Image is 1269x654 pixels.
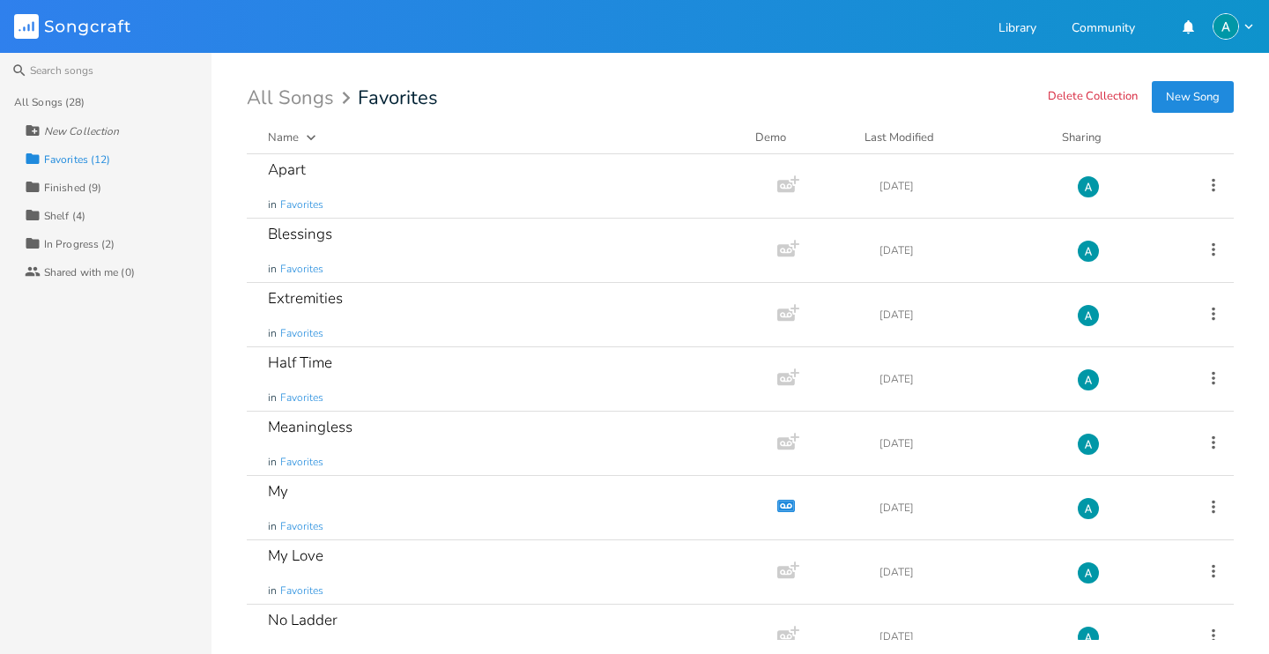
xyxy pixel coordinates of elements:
[1077,626,1100,649] img: Alex
[268,519,277,534] span: in
[268,420,352,435] div: Meaningless
[268,129,734,146] button: Name
[1062,129,1168,146] div: Sharing
[1077,368,1100,391] img: Alex
[1077,304,1100,327] img: Alex
[268,291,343,306] div: Extremities
[879,309,1056,320] div: [DATE]
[14,97,85,108] div: All Songs (28)
[1077,240,1100,263] img: Alex
[1077,497,1100,520] img: Alex
[755,129,843,146] div: Demo
[879,567,1056,577] div: [DATE]
[280,583,323,598] span: Favorites
[1077,175,1100,198] img: Alex
[44,182,101,193] div: Finished (9)
[879,374,1056,384] div: [DATE]
[268,227,332,242] div: Blessings
[879,631,1056,642] div: [DATE]
[268,355,332,370] div: Half Time
[1072,22,1135,37] a: Community
[280,326,323,341] span: Favorites
[280,519,323,534] span: Favorites
[879,181,1056,191] div: [DATE]
[44,239,115,249] div: In Progress (2)
[268,613,338,628] div: No Ladder
[268,583,277,598] span: in
[280,197,323,212] span: Favorites
[865,129,1041,146] button: Last Modified
[268,130,299,145] div: Name
[268,262,277,277] span: in
[879,245,1056,256] div: [DATE]
[268,484,288,499] div: My
[358,88,438,108] span: Favorites
[44,267,135,278] div: Shared with me (0)
[268,390,277,405] span: in
[879,502,1056,513] div: [DATE]
[1077,433,1100,456] img: Alex
[268,548,323,563] div: My Love
[268,197,277,212] span: in
[1152,81,1234,113] button: New Song
[1048,90,1138,105] button: Delete Collection
[268,162,306,177] div: Apart
[1077,561,1100,584] img: Alex
[268,326,277,341] span: in
[280,390,323,405] span: Favorites
[865,130,934,145] div: Last Modified
[268,455,277,470] span: in
[44,154,110,165] div: Favorites (12)
[879,438,1056,449] div: [DATE]
[280,455,323,470] span: Favorites
[280,262,323,277] span: Favorites
[44,211,85,221] div: Shelf (4)
[247,90,356,107] div: All Songs
[44,126,119,137] div: New Collection
[1213,13,1239,40] img: Alex
[998,22,1036,37] a: Library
